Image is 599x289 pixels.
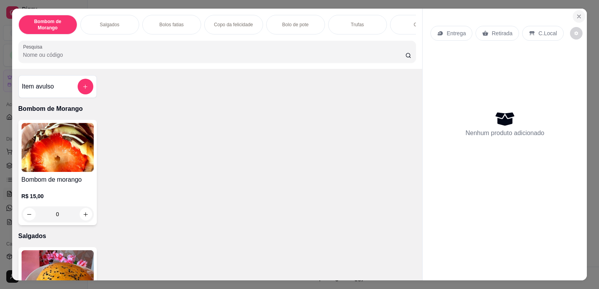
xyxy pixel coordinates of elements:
p: Salgados [100,22,120,28]
p: C.Local [538,29,557,37]
p: Bolo de pote [282,22,309,28]
p: Entrega [447,29,466,37]
button: add-separate-item [78,79,93,94]
h4: Item avulso [22,82,54,91]
p: R$ 15,00 [22,192,94,200]
button: Close [573,10,585,23]
p: Nenhum produto adicionado [465,128,544,138]
img: product-image [22,123,94,172]
button: increase-product-quantity [80,208,92,220]
p: Trufas [351,22,364,28]
label: Pesquisa [23,43,45,50]
p: Salgados [18,231,416,241]
p: Bolos fatias [160,22,184,28]
button: decrease-product-quantity [23,208,36,220]
p: Retirada [492,29,512,37]
h4: Bombom de morango [22,175,94,184]
p: Bombom de Morango [25,18,71,31]
input: Pesquisa [23,51,405,59]
button: decrease-product-quantity [570,27,583,40]
p: Copo da felicidade [214,22,253,28]
p: Bombom de Morango [18,104,416,114]
p: Cone [414,22,425,28]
